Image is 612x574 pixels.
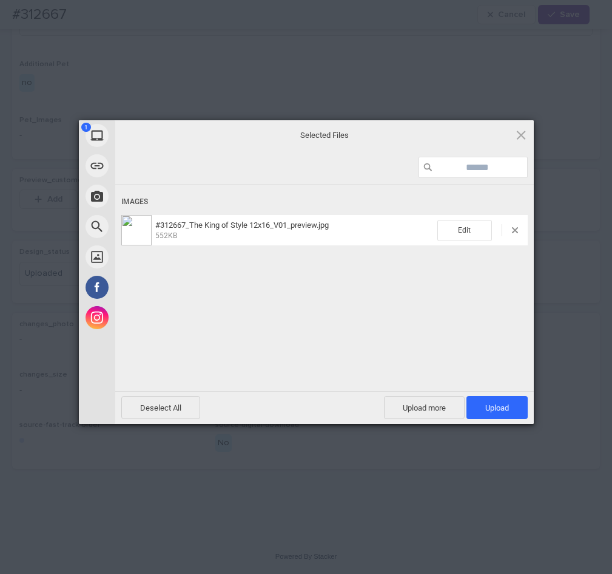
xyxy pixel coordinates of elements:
span: Upload more [384,396,465,419]
span: Selected Files [203,129,446,140]
span: Click here or hit ESC to close picker [514,128,528,142]
span: #312667_The King of Style 12x16_V01_preview.jpg [152,220,437,241]
span: Edit [437,220,492,241]
span: 552KB [155,231,177,240]
span: 1 [81,123,91,132]
div: Instagram [79,302,224,333]
span: #312667_The King of Style 12x16_V01_preview.jpg [155,220,329,230]
div: Facebook [79,272,224,302]
div: Take Photo [79,181,224,211]
div: Web Search [79,211,224,242]
div: Images [121,191,528,213]
div: Link (URL) [79,151,224,181]
img: ce03634b-8624-4650-9909-fd32fb05f4d1 [121,215,152,245]
div: My Device [79,120,224,151]
div: Unsplash [79,242,224,272]
span: Upload [485,403,509,412]
span: Deselect All [121,396,200,419]
span: Upload [466,396,528,419]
